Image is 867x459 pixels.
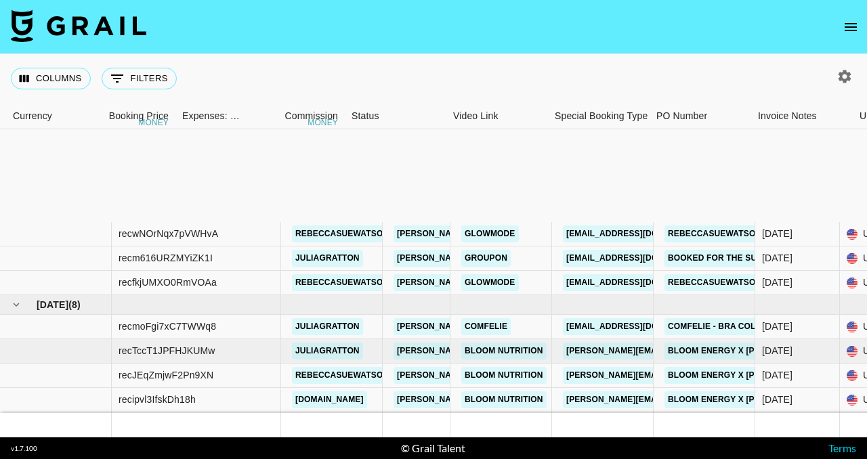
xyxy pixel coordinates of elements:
[11,444,37,453] div: v 1.7.100
[762,276,792,289] div: Jun '25
[751,103,853,129] div: Invoice Notes
[664,250,836,267] a: Booked For The Summer - GroupOn
[446,103,548,129] div: Video Link
[461,225,519,242] a: GLOWMODE
[394,391,684,408] a: [PERSON_NAME][EMAIL_ADDRESS][PERSON_NAME][DOMAIN_NAME]
[461,367,547,384] a: Bloom Nutrition
[284,103,338,129] div: Commission
[394,318,684,335] a: [PERSON_NAME][EMAIL_ADDRESS][PERSON_NAME][DOMAIN_NAME]
[563,391,784,408] a: [PERSON_NAME][EMAIL_ADDRESS][DOMAIN_NAME]
[119,251,213,265] div: recm616URZMYiZK1I
[555,103,648,129] div: Special Booking Type
[664,391,865,408] a: Bloom Energy X [PERSON_NAME] (2 Videos)
[175,103,243,129] div: Expenses: Remove Commission?
[11,9,146,42] img: Grail Talent
[664,367,819,384] a: Bloom Energy X [PERSON_NAME]
[563,318,715,335] a: [EMAIL_ADDRESS][DOMAIN_NAME]
[6,103,74,129] div: Currency
[352,103,379,129] div: Status
[119,320,216,333] div: recmoFgi7xC7TWWq8
[461,318,511,335] a: Comfelie
[102,68,177,89] button: Show filters
[68,298,81,311] span: ( 8 )
[345,103,446,129] div: Status
[461,250,511,267] a: GroupOn
[664,318,813,335] a: Comfelie - Bra Collaboration
[119,344,215,357] div: recTccT1JPFHJKUMw
[292,250,363,267] a: juliagratton
[11,68,91,89] button: Select columns
[13,103,52,129] div: Currency
[461,343,547,359] a: Bloom Nutrition
[394,225,684,242] a: [PERSON_NAME][EMAIL_ADDRESS][PERSON_NAME][DOMAIN_NAME]
[292,225,392,242] a: rebeccasuewatson
[394,343,684,359] a: [PERSON_NAME][EMAIL_ADDRESS][PERSON_NAME][DOMAIN_NAME]
[119,276,217,289] div: recfkjUMXO0RmVOAa
[138,118,169,127] div: money
[394,274,684,291] a: [PERSON_NAME][EMAIL_ADDRESS][PERSON_NAME][DOMAIN_NAME]
[461,391,547,408] a: Bloom Nutrition
[563,225,715,242] a: [EMAIL_ADDRESS][DOMAIN_NAME]
[563,274,715,291] a: [EMAIL_ADDRESS][DOMAIN_NAME]
[837,14,864,41] button: open drawer
[292,391,367,408] a: [DOMAIN_NAME]
[394,250,684,267] a: [PERSON_NAME][EMAIL_ADDRESS][PERSON_NAME][DOMAIN_NAME]
[292,274,392,291] a: rebeccasuewatson
[401,441,465,455] div: © Grail Talent
[182,103,240,129] div: Expenses: Remove Commission?
[762,251,792,265] div: Jun '25
[394,367,684,384] a: [PERSON_NAME][EMAIL_ADDRESS][PERSON_NAME][DOMAIN_NAME]
[758,103,817,129] div: Invoice Notes
[563,250,715,267] a: [EMAIL_ADDRESS][DOMAIN_NAME]
[292,318,363,335] a: juliagratton
[563,343,784,359] a: [PERSON_NAME][EMAIL_ADDRESS][DOMAIN_NAME]
[828,441,856,454] a: Terms
[308,118,338,127] div: money
[762,227,792,240] div: Jun '25
[762,393,792,406] div: Jul '25
[119,227,218,240] div: recwNOrNqx7pVWHvA
[762,344,792,357] div: Jul '25
[109,103,169,129] div: Booking Price
[292,343,363,359] a: juliagratton
[548,103,650,129] div: Special Booking Type
[119,393,196,406] div: recipvl3IfskDh18h
[461,274,519,291] a: GLOWMODE
[650,103,751,129] div: PO Number
[37,298,68,311] span: [DATE]
[119,368,213,382] div: recJEqZmjwF2Pn9XN
[664,343,865,359] a: Bloom Energy X [PERSON_NAME] (2 Videos)
[292,367,392,384] a: rebeccasuewatson
[453,103,499,129] div: Video Link
[563,367,784,384] a: [PERSON_NAME][EMAIL_ADDRESS][DOMAIN_NAME]
[762,368,792,382] div: Jul '25
[762,320,792,333] div: Jul '25
[7,295,26,314] button: hide children
[656,103,707,129] div: PO Number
